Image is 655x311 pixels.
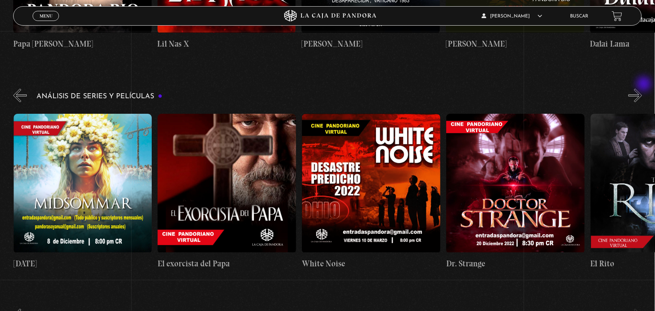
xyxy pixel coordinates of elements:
a: El exorcista del Papa [158,108,296,276]
h4: Dr. Strange [446,257,585,270]
h4: White Noise [302,257,440,270]
h4: [PERSON_NAME] [446,37,584,50]
h4: Lil Nas X [158,37,296,50]
h3: Análisis de series y películas [36,93,163,100]
h4: [PERSON_NAME] [302,37,440,50]
h4: [DATE] [14,257,152,270]
h4: Papa [PERSON_NAME] [13,37,152,50]
a: Dr. Strange [446,108,585,276]
a: [DATE] [14,108,152,276]
span: Cerrar [37,20,55,26]
a: View your shopping cart [612,11,622,21]
span: Menu [40,14,52,18]
button: Next [629,89,642,102]
a: Buscar [570,14,589,19]
a: White Noise [302,108,440,276]
span: [PERSON_NAME] [482,14,542,19]
h4: El exorcista del Papa [158,257,296,270]
button: Previous [13,89,27,102]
